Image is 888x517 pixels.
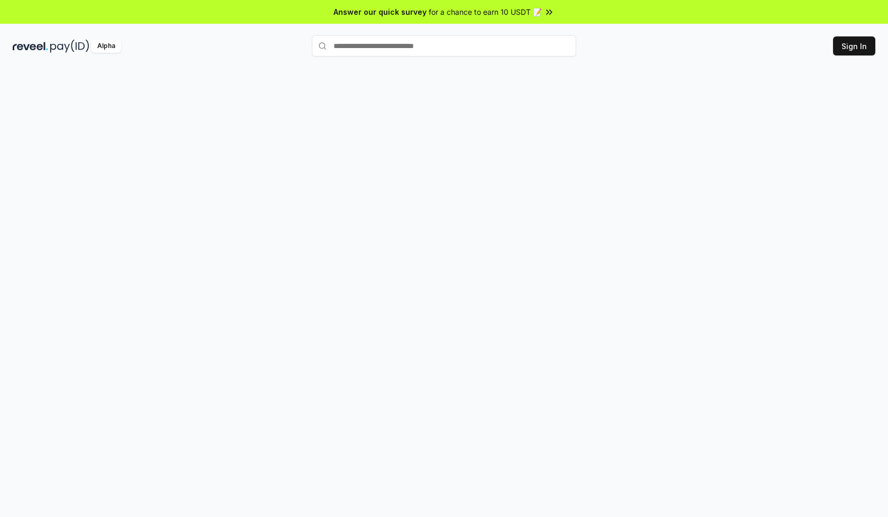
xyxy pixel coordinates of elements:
[91,40,121,53] div: Alpha
[334,6,427,17] span: Answer our quick survey
[429,6,542,17] span: for a chance to earn 10 USDT 📝
[13,40,48,53] img: reveel_dark
[50,40,89,53] img: pay_id
[833,36,875,55] button: Sign In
